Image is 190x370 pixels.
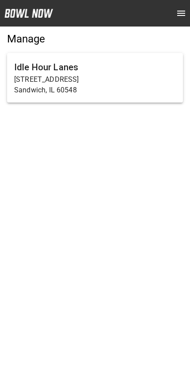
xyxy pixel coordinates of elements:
p: Sandwich, IL 60548 [14,85,176,95]
button: open drawer [172,4,190,22]
img: logo [4,9,53,18]
p: [STREET_ADDRESS] [14,74,176,85]
h5: Manage [7,32,183,46]
h6: Idle Hour Lanes [14,60,176,74]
